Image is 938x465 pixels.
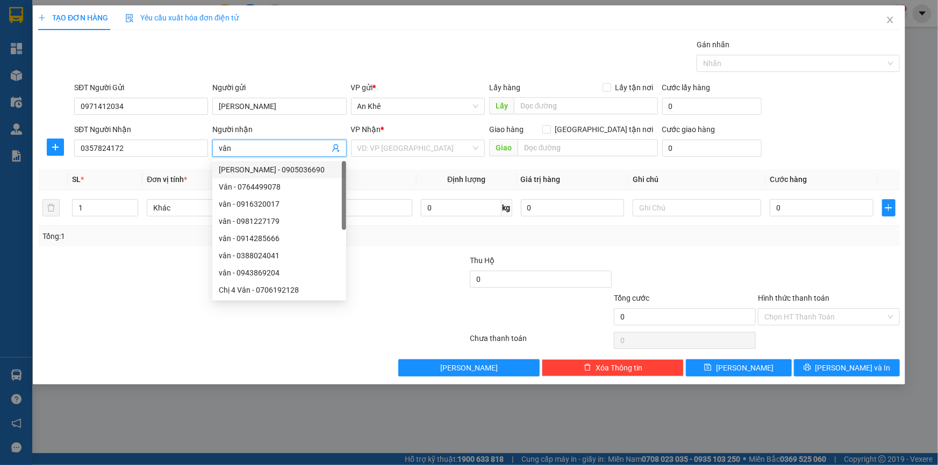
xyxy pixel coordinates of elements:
[875,5,905,35] button: Close
[212,281,346,299] div: Chị 4 Vân - 0706192128
[521,175,561,184] span: Giá trị hàng
[514,97,658,114] input: Dọc đường
[38,14,46,21] span: plus
[716,362,774,374] span: [PERSON_NAME]
[469,332,613,351] div: Chưa thanh toán
[883,204,895,212] span: plus
[633,199,761,216] input: Ghi Chú
[628,169,765,190] th: Ghi chú
[47,143,63,151] span: plus
[351,125,381,134] span: VP Nhận
[815,362,891,374] span: [PERSON_NAME] và In
[697,40,729,49] label: Gán nhãn
[440,362,498,374] span: [PERSON_NAME]
[219,164,340,176] div: [PERSON_NAME] - 0905036690
[219,267,340,279] div: vân - 0943869204
[219,233,340,244] div: vân - 0914285666
[74,123,208,135] div: SĐT Người Nhận
[212,82,346,93] div: Người gửi
[47,139,64,156] button: plus
[398,359,540,376] button: [PERSON_NAME]
[212,161,346,178] div: Anh vân - 0905036690
[212,247,346,264] div: vân - 0388024041
[212,213,346,230] div: vân - 0981227179
[74,82,208,93] div: SĐT Người Gửi
[219,284,340,296] div: Chị 4 Vân - 0706192128
[770,175,807,184] span: Cước hàng
[212,178,346,195] div: Vân - 0764499078
[758,294,829,302] label: Hình thức thanh toán
[470,256,495,265] span: Thu Hộ
[662,98,762,115] input: Cước lấy hàng
[489,97,514,114] span: Lấy
[804,364,811,372] span: printer
[72,175,81,184] span: SL
[542,359,684,376] button: deleteXóa Thông tin
[794,359,900,376] button: printer[PERSON_NAME] và In
[147,175,187,184] span: Đơn vị tính
[551,123,658,135] span: [GEOGRAPHIC_DATA] tận nơi
[662,83,711,92] label: Cước lấy hàng
[518,139,658,156] input: Dọc đường
[521,199,625,216] input: 0
[686,359,792,376] button: save[PERSON_NAME]
[502,199,512,216] span: kg
[284,199,412,216] input: VD: Bàn, Ghế
[125,14,134,23] img: icon
[489,125,524,134] span: Giao hàng
[611,82,658,93] span: Lấy tận nơi
[662,140,762,157] input: Cước giao hàng
[42,199,60,216] button: delete
[614,294,649,302] span: Tổng cước
[153,200,269,216] span: Khác
[882,199,896,216] button: plus
[219,198,340,210] div: vân - 0916320017
[704,364,712,372] span: save
[489,83,520,92] span: Lấy hàng
[584,364,591,372] span: delete
[212,195,346,213] div: vân - 0916320017
[212,123,346,135] div: Người nhận
[357,98,478,114] span: An Khê
[42,230,362,242] div: Tổng: 1
[212,264,346,281] div: vân - 0943869204
[332,144,340,152] span: user-add
[38,13,108,22] span: TẠO ĐƠN HÀNG
[596,362,642,374] span: Xóa Thông tin
[886,16,894,24] span: close
[351,82,485,93] div: VP gửi
[219,181,340,193] div: Vân - 0764499078
[219,215,340,227] div: vân - 0981227179
[447,175,485,184] span: Định lượng
[489,139,518,156] span: Giao
[212,230,346,247] div: vân - 0914285666
[125,13,239,22] span: Yêu cầu xuất hóa đơn điện tử
[662,125,715,134] label: Cước giao hàng
[219,250,340,261] div: vân - 0388024041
